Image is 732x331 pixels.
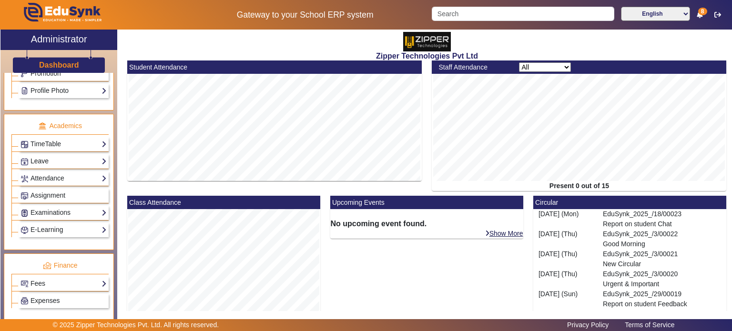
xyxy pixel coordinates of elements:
span: Expenses [30,297,60,304]
mat-card-header: Student Attendance [127,60,422,74]
mat-card-header: Circular [533,196,726,209]
span: Promotion [30,70,61,77]
img: Assignments.png [21,192,28,200]
div: EduSynk_2025_/3/00020 [598,269,726,289]
div: [DATE] (Mon) [533,209,598,229]
p: New Circular [603,259,722,269]
img: Payroll.png [21,297,28,304]
p: Good Morning [603,239,722,249]
a: Assignment [20,190,107,201]
a: Show More [688,310,727,318]
img: Branchoperations.png [21,70,28,77]
a: Terms of Service [620,319,679,331]
div: [DATE] (Thu) [533,249,598,269]
p: Urgent & Important [603,279,722,289]
mat-card-header: Class Attendance [127,196,320,209]
img: finance.png [43,261,51,270]
p: Academics [11,121,109,131]
a: Expenses [20,295,107,306]
p: Report on student Chat [603,219,722,229]
a: Administrator [0,30,117,50]
img: 36227e3f-cbf6-4043-b8fc-b5c5f2957d0a [403,32,451,51]
mat-card-header: Upcoming Events [330,196,523,209]
div: EduSynk_2025_/18/00023 [598,209,726,229]
a: Dashboard [39,60,80,70]
p: Report on student Feedback [603,299,722,309]
div: Present 0 out of 15 [432,181,726,191]
a: Show More [485,229,524,238]
h2: Zipper Technologies Pvt Ltd [122,51,732,60]
div: Staff Attendance [434,62,514,72]
span: Assignment [30,191,65,199]
div: [DATE] (Thu) [533,229,598,249]
h6: No upcoming event found. [330,219,523,228]
div: EduSynk_2025_/3/00022 [598,229,726,249]
h3: Dashboard [39,60,79,70]
img: academic.png [38,122,47,130]
div: [DATE] (Sun) [533,289,598,309]
p: Finance [11,261,109,271]
h2: Administrator [31,33,87,45]
a: Promotion [20,68,107,79]
span: 8 [698,8,707,15]
input: Search [432,7,614,21]
a: Privacy Policy [562,319,613,331]
div: EduSynk_2025_/29/00019 [598,289,726,309]
div: [DATE] (Thu) [533,269,598,289]
h5: Gateway to your School ERP system [188,10,422,20]
p: © 2025 Zipper Technologies Pvt. Ltd. All rights reserved. [53,320,219,330]
div: EduSynk_2025_/3/00021 [598,249,726,269]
